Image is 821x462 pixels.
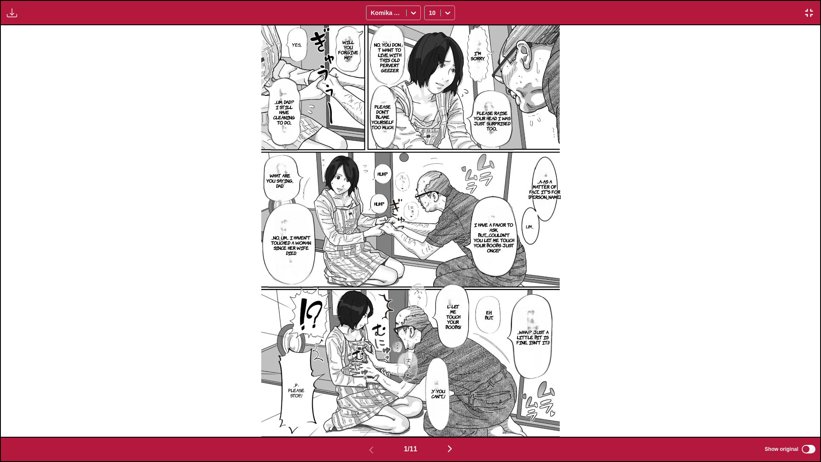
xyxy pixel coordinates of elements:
[442,302,464,331] p: L-Let me touch your boobs!
[765,446,798,452] span: Show original
[366,445,376,455] img: Previous page
[271,98,298,127] p: ...Um, Dad? I still have cleaning to do...
[511,328,555,346] p: ...Wha!? Just a little bit is fine, isn't it!)
[372,199,386,208] p: Huh?
[261,25,560,437] img: Manga Panel
[368,102,397,131] p: Please don't blame yourself too much..
[7,8,17,18] img: Download translated images
[802,445,815,453] input: Show original
[472,220,516,255] p: I have a favor to ask, but.......Couldn't you let me touch your boobs just once?
[269,233,313,257] p: ...No, um... I haven't touched a woman since her wife died.
[469,49,486,62] p: I'm sorry.
[404,445,417,453] span: 1 / 11
[483,308,495,322] p: Eh, but.
[527,177,563,201] p: ...A-As a matter of fact... it's for [PERSON_NAME].
[286,381,306,400] p: ...P-Please stop...!
[337,38,360,62] p: Will you forgive me?
[524,222,535,231] p: Um...
[263,171,297,190] p: What are you saying, Dad.
[445,444,455,454] img: Next page
[427,387,449,400] p: ...Y-You can't...!
[372,40,408,74] p: No, you don」t want to live with this old pervert geezer
[470,109,514,133] p: Please raise your head. I was just surprised too...
[290,40,304,49] p: Yes,..
[376,169,390,178] p: Huh?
